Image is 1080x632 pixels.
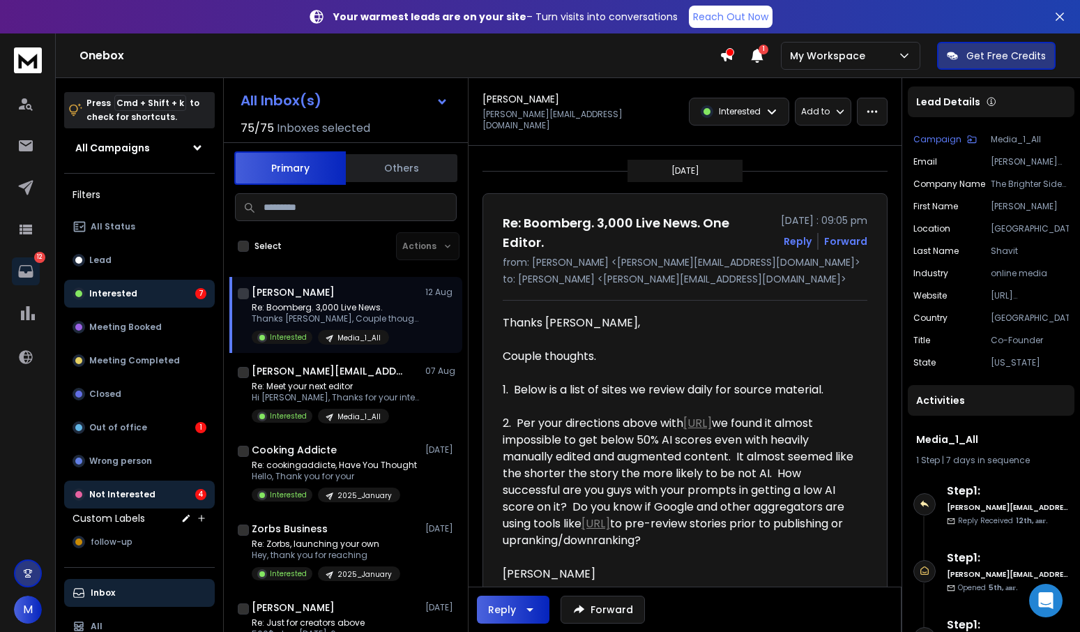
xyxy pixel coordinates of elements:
[252,601,335,615] h1: [PERSON_NAME]
[252,460,417,471] p: Re: cookingaddicte, Have You Thought
[64,246,215,274] button: Lead
[991,223,1069,234] p: [GEOGRAPHIC_DATA]
[91,536,132,548] span: follow-up
[503,272,867,286] p: to: [PERSON_NAME] <[PERSON_NAME][EMAIL_ADDRESS][DOMAIN_NAME]>
[991,246,1069,257] p: Shavit
[913,134,961,145] p: Campaign
[913,156,937,167] p: Email
[1029,584,1063,617] div: Open Intercom Messenger
[252,443,337,457] h1: Cooking Addicte
[346,153,457,183] button: Others
[241,120,274,137] span: 75 / 75
[337,569,392,580] p: 2025_January
[913,201,958,212] p: First Name
[64,347,215,375] button: Meeting Completed
[64,528,215,556] button: follow-up
[79,47,720,64] h1: Onebox
[683,415,712,431] a: [URL]
[89,456,152,467] p: Wrong person
[12,257,40,285] a: 12
[14,596,42,624] span: M
[946,454,1030,466] span: 7 days in sequence
[89,255,112,266] p: Lead
[425,444,457,456] p: [DATE]
[64,213,215,241] button: All Status
[425,287,457,298] p: 12 Aug
[913,179,985,190] p: Company Name
[947,502,1069,513] h6: [PERSON_NAME][EMAIL_ADDRESS][DOMAIN_NAME]
[254,241,282,252] label: Select
[252,550,400,561] p: Hey, thank you for reaching
[252,522,328,536] h1: Zorbs Business
[781,213,867,227] p: [DATE] : 09:05 pm
[947,483,1069,499] h6: Step 1 :
[64,313,215,341] button: Meeting Booked
[991,179,1069,190] p: The Brighter Side of News
[64,481,215,509] button: Not Interested4
[91,221,135,232] p: All Status
[991,357,1069,368] p: [US_STATE]
[561,596,645,624] button: Forward
[86,96,199,124] p: Press to check for shortcuts.
[337,333,381,343] p: Media_1_All
[958,516,1048,526] p: Reply Received
[916,432,1066,446] h1: Media_1_All
[425,366,457,377] p: 07 Aug
[913,223,950,234] p: location
[719,106,761,117] p: Interested
[89,288,137,299] p: Interested
[252,539,400,550] p: Re: Zorbs, launching your own
[937,42,1056,70] button: Get Free Credits
[425,602,457,613] p: [DATE]
[425,523,457,534] p: [DATE]
[790,49,871,63] p: My Workspace
[759,45,768,54] span: 1
[991,290,1069,301] p: [URL][DOMAIN_NAME]
[89,489,155,500] p: Not Interested
[89,322,162,333] p: Meeting Booked
[913,268,948,279] p: industry
[913,313,948,324] p: Country
[252,381,419,392] p: Re: Meet your next editor
[64,185,215,204] h3: Filters
[913,357,936,368] p: State
[488,603,516,617] div: Reply
[689,6,773,28] a: Reach Out Now
[333,10,526,24] strong: Your warmest leads are on your site
[14,47,42,73] img: logo
[64,380,215,408] button: Closed
[75,141,150,155] h1: All Campaigns
[503,348,856,365] div: Couple thoughts.
[252,364,405,378] h1: [PERSON_NAME][EMAIL_ADDRESS][DOMAIN_NAME]
[503,566,856,582] div: [PERSON_NAME]
[801,106,830,117] p: Add to
[991,156,1069,167] p: [PERSON_NAME][EMAIL_ADDRESS][DOMAIN_NAME]
[270,490,307,500] p: Interested
[991,201,1069,212] p: [PERSON_NAME]
[73,511,145,525] h3: Custom Labels
[991,313,1069,324] p: [GEOGRAPHIC_DATA]
[784,234,812,248] button: Reply
[195,288,206,299] div: 7
[252,392,419,403] p: Hi [PERSON_NAME], Thanks for your interest
[824,234,867,248] div: Forward
[91,621,102,632] p: All
[64,414,215,442] button: Out of office1
[482,92,559,106] h1: [PERSON_NAME]
[581,516,610,532] a: [URL]
[89,355,180,366] p: Meeting Completed
[241,93,321,107] h1: All Inbox(s)
[64,280,215,308] button: Interested7
[503,213,773,253] h1: Re: Boomberg. 3,000 Live News. One Editor.
[908,385,1074,416] div: Activities
[337,490,392,501] p: 2025_January
[114,95,186,111] span: Cmd + Shift + k
[913,246,959,257] p: Last Name
[89,389,121,400] p: Closed
[966,49,1046,63] p: Get Free Credits
[333,10,678,24] p: – Turn visits into conversations
[958,582,1018,593] p: Opened
[277,120,370,137] h3: Inboxes selected
[234,151,346,185] button: Primary
[503,415,856,549] div: 2. Per your directions above with we found it almost impossible to get below 50% AI scores even w...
